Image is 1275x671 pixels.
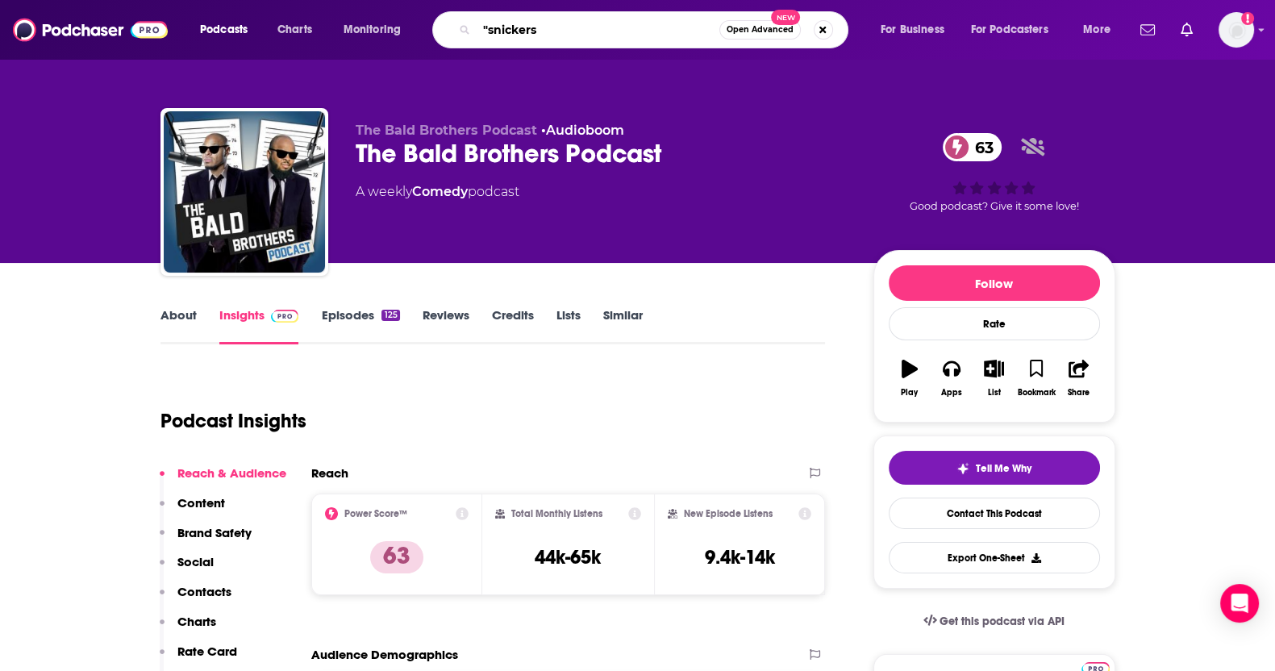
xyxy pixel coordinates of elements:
[1072,17,1131,43] button: open menu
[160,554,214,584] button: Social
[219,307,299,344] a: InsightsPodchaser Pro
[889,349,931,407] button: Play
[311,465,348,481] h2: Reach
[160,465,286,495] button: Reach & Audience
[267,17,322,43] a: Charts
[881,19,944,41] span: For Business
[910,200,1079,212] span: Good podcast? Give it some love!
[370,541,423,573] p: 63
[541,123,624,138] span: •
[960,17,1072,43] button: open menu
[160,584,231,614] button: Contacts
[1219,12,1254,48] img: User Profile
[1017,388,1055,398] div: Bookmark
[556,307,581,344] a: Lists
[356,182,519,202] div: A weekly podcast
[160,614,216,644] button: Charts
[889,307,1100,340] div: Rate
[727,26,794,34] span: Open Advanced
[321,307,399,344] a: Episodes125
[160,525,252,555] button: Brand Safety
[684,508,773,519] h2: New Episode Listens
[164,111,325,273] img: The Bald Brothers Podcast
[477,17,719,43] input: Search podcasts, credits, & more...
[1068,388,1090,398] div: Share
[1015,349,1057,407] button: Bookmark
[941,388,962,398] div: Apps
[277,19,312,41] span: Charts
[1057,349,1099,407] button: Share
[889,498,1100,529] a: Contact This Podcast
[940,615,1065,628] span: Get this podcast via API
[956,462,969,475] img: tell me why sparkle
[1083,19,1110,41] span: More
[910,602,1078,641] a: Get this podcast via API
[971,19,1048,41] span: For Podcasters
[356,123,537,138] span: The Bald Brothers Podcast
[973,349,1015,407] button: List
[423,307,469,344] a: Reviews
[1241,12,1254,25] svg: Add a profile image
[976,462,1031,475] span: Tell Me Why
[177,644,237,659] p: Rate Card
[177,525,252,540] p: Brand Safety
[344,508,407,519] h2: Power Score™
[889,542,1100,573] button: Export One-Sheet
[311,647,458,662] h2: Audience Demographics
[546,123,624,138] a: Audioboom
[1220,584,1259,623] div: Open Intercom Messenger
[271,310,299,323] img: Podchaser Pro
[988,388,1001,398] div: List
[381,310,399,321] div: 125
[719,20,801,40] button: Open AdvancedNew
[1219,12,1254,48] button: Show profile menu
[1219,12,1254,48] span: Logged in as hjones
[511,508,602,519] h2: Total Monthly Listens
[901,388,918,398] div: Play
[959,133,1002,161] span: 63
[412,184,468,199] a: Comedy
[189,17,269,43] button: open menu
[344,19,401,41] span: Monitoring
[1174,16,1199,44] a: Show notifications dropdown
[13,15,168,45] img: Podchaser - Follow, Share and Rate Podcasts
[177,554,214,569] p: Social
[332,17,422,43] button: open menu
[200,19,248,41] span: Podcasts
[1134,16,1161,44] a: Show notifications dropdown
[889,451,1100,485] button: tell me why sparkleTell Me Why
[931,349,973,407] button: Apps
[160,495,225,525] button: Content
[603,307,643,344] a: Similar
[873,123,1115,223] div: 63Good podcast? Give it some love!
[448,11,864,48] div: Search podcasts, credits, & more...
[177,584,231,599] p: Contacts
[160,307,197,344] a: About
[492,307,534,344] a: Credits
[705,545,775,569] h3: 9.4k-14k
[535,545,601,569] h3: 44k-65k
[177,614,216,629] p: Charts
[943,133,1002,161] a: 63
[177,495,225,511] p: Content
[869,17,965,43] button: open menu
[771,10,800,25] span: New
[160,409,306,433] h1: Podcast Insights
[889,265,1100,301] button: Follow
[177,465,286,481] p: Reach & Audience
